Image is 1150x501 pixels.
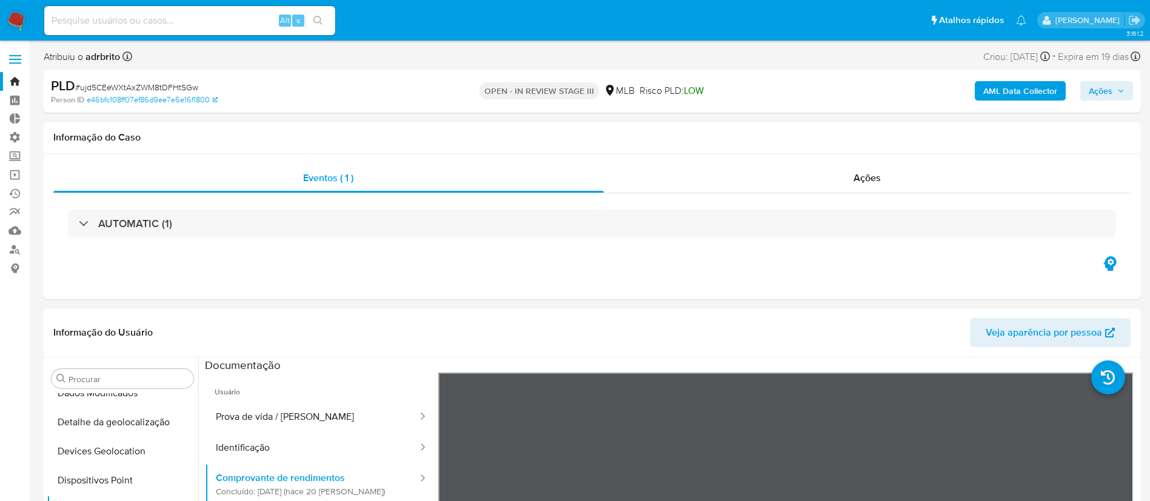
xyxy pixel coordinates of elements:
[56,374,66,383] button: Procurar
[68,210,1116,237] div: AUTOMATIC (1)
[47,437,198,466] button: Devices Geolocation
[939,14,1004,27] span: Atalhos rápidos
[51,95,84,105] b: Person ID
[280,15,290,26] span: Alt
[83,50,120,64] b: adrbrito
[640,84,704,98] span: Risco PLD:
[480,82,599,99] p: OPEN - IN REVIEW STAGE III
[51,76,75,95] b: PLD
[983,81,1057,101] b: AML Data Collector
[47,408,198,437] button: Detalhe da geolocalização
[303,171,353,185] span: Eventos ( 1 )
[1089,81,1112,101] span: Ações
[1128,14,1141,27] a: Sair
[854,171,881,185] span: Ações
[98,217,172,230] h3: AUTOMATIC (1)
[44,50,120,64] span: Atribuiu o
[296,15,300,26] span: s
[1058,50,1129,64] span: Expira em 19 dias
[604,84,635,98] div: MLB
[87,95,218,105] a: e46bfc108ff07ef86d9ee7e5e16f1800
[47,379,198,408] button: Dados Modificados
[306,12,330,29] button: search-icon
[1052,48,1055,65] span: -
[684,84,704,98] span: LOW
[983,48,1050,65] div: Criou: [DATE]
[53,131,1131,144] h1: Informação do Caso
[970,318,1131,347] button: Veja aparência por pessoa
[47,466,198,495] button: Dispositivos Point
[75,81,198,93] span: # ujd5CEeWXtAxZWM8tDFHtSGw
[69,374,189,385] input: Procurar
[975,81,1066,101] button: AML Data Collector
[44,13,335,28] input: Pesquise usuários ou casos...
[986,318,1102,347] span: Veja aparência por pessoa
[1080,81,1133,101] button: Ações
[1055,15,1124,26] p: adriano.brito@mercadolivre.com
[1016,15,1026,25] a: Notificações
[53,327,153,339] h1: Informação do Usuário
